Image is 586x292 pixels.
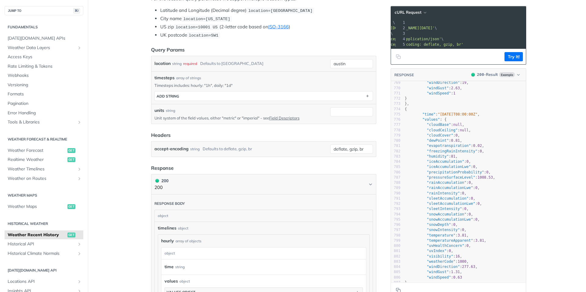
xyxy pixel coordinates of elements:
[469,212,471,216] span: 0
[405,123,464,127] span: : ,
[405,259,469,264] span: : ,
[391,107,400,112] div: 774
[391,159,400,164] div: 784
[391,128,400,133] div: 778
[154,177,168,184] div: 200
[451,138,460,143] span: 0.81
[427,270,449,274] span: "windGust"
[405,144,484,148] span: : ,
[394,72,414,78] button: RESPONSE
[5,221,83,226] h2: Historical Weather
[391,149,400,154] div: 782
[175,25,218,30] span: location=10001 US
[453,275,462,280] span: 0.63
[405,117,447,122] span: : {
[405,186,480,190] span: : ,
[458,259,466,264] span: 1000
[427,233,455,237] span: "temperature"
[5,118,83,127] a: Tools & LibrariesShow subpages for Tools & Libraries
[427,154,449,158] span: "humidity"
[160,7,376,14] li: Latitude and Longitude (Decimal degree)
[5,71,83,80] a: Webhooks
[5,34,83,43] a: [DATE][DOMAIN_NAME] APIs
[427,165,471,169] span: "iceAccumulationLwe"
[5,268,83,273] h2: [DATE][DOMAIN_NAME] API
[391,122,400,127] div: 777
[462,228,464,232] span: 0
[77,279,82,284] button: Show subpages for Locations API
[427,138,449,143] span: "dewPoint"
[405,228,466,232] span: : ,
[427,191,460,195] span: "rainIntensity"
[405,217,480,222] span: : ,
[405,170,491,174] span: : ,
[5,90,83,99] a: Formats
[161,247,364,259] div: object
[391,222,400,227] div: 796
[391,191,400,196] div: 790
[190,144,200,153] div: string
[67,157,75,162] span: get
[451,154,455,158] span: 81
[427,228,460,232] span: "snowIntensity"
[5,52,83,62] a: Access Keys
[451,270,460,274] span: 1.31
[391,164,400,169] div: 785
[427,159,464,164] span: "iceAccumulation"
[391,91,400,96] div: 771
[8,101,82,107] span: Pagination
[77,176,82,181] button: Show subpages for Weather on Routes
[405,275,462,280] span: :
[477,175,493,180] span: 1008.53
[391,117,400,122] div: 776
[248,9,313,13] span: location=[GEOGRAPHIC_DATA]
[8,110,82,116] span: Error Handling
[396,25,406,31] div: 2
[166,108,175,113] div: string
[203,144,252,153] div: Defaults to deflate, gzip, br
[8,63,82,69] span: Rate Limiting & Tokens
[405,244,471,248] span: : ,
[455,133,458,137] span: 0
[405,212,473,216] span: : ,
[154,201,185,206] div: Response body
[395,10,421,15] span: cURL Request
[422,112,436,116] span: "time"
[8,35,82,41] span: [DATE][DOMAIN_NAME] APIs
[405,191,466,195] span: : ,
[477,72,498,78] div: - Result
[405,86,462,90] span: : ,
[154,144,189,153] label: accept-encoding
[466,159,468,164] span: 0
[8,166,75,172] span: Weather Timelines
[8,176,75,182] span: Weather on Routes
[405,80,469,85] span: : ,
[154,59,171,68] label: location
[391,96,400,101] div: 772
[427,123,451,127] span: "cloudBase"
[405,175,495,180] span: : ,
[160,32,376,39] li: UK postcode
[405,196,475,201] span: : ,
[458,233,466,237] span: 3.81
[427,254,453,258] span: "visibility"
[5,137,83,142] h2: Weather Forecast & realtime
[175,262,185,271] div: string
[427,80,460,85] span: "windDirection"
[405,265,478,269] span: : ,
[8,119,75,125] span: Tools & Libraries
[391,201,400,206] div: 792
[353,26,437,30] span: \
[391,269,400,275] div: 805
[5,202,83,211] a: Weather Mapsget
[405,223,458,227] span: : ,
[5,240,83,249] a: Historical APIShow subpages for Historical API
[475,238,484,243] span: 3.81
[154,83,373,88] p: Timesteps includes: hourly: "1h", daily: "1d"
[8,157,66,163] span: Realtime Weather
[453,91,455,95] span: 1
[154,107,164,114] label: units
[183,17,230,21] span: location=[US_STATE]
[391,86,400,91] div: 770
[391,154,400,159] div: 783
